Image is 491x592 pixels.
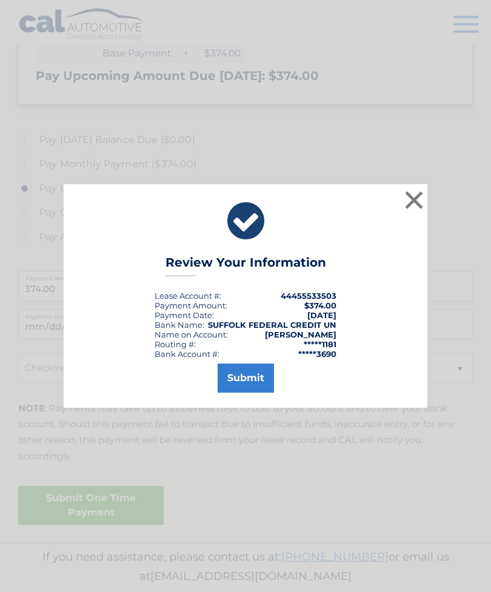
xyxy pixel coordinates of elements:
span: [DATE] [307,310,336,320]
strong: 44455533503 [281,291,336,301]
div: Routing #: [155,339,196,349]
div: : [155,310,214,320]
button: Submit [218,364,274,393]
h3: Review Your Information [165,255,326,276]
div: Bank Name: [155,320,204,330]
button: × [402,188,426,212]
strong: SUFFOLK FEDERAL CREDIT UN [208,320,336,330]
div: Payment Amount: [155,301,227,310]
span: Payment Date [155,310,212,320]
span: $374.00 [304,301,336,310]
div: Name on Account: [155,330,228,339]
div: Bank Account #: [155,349,219,359]
strong: [PERSON_NAME] [265,330,336,339]
div: Lease Account #: [155,291,221,301]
